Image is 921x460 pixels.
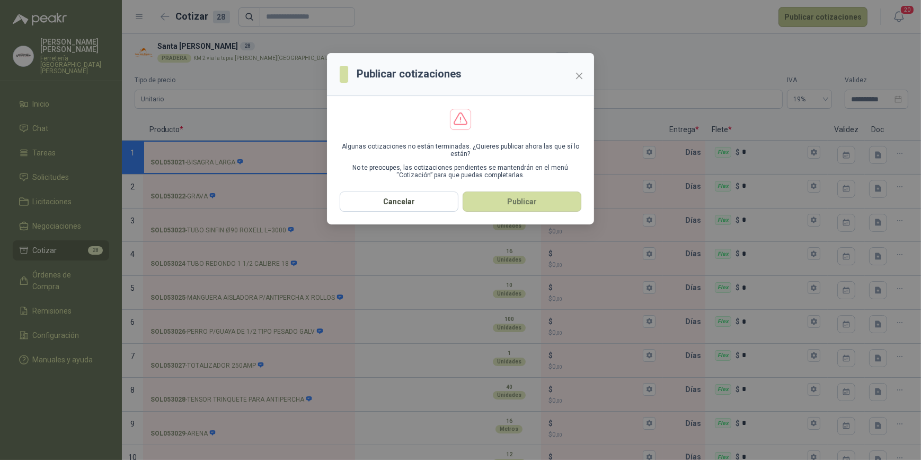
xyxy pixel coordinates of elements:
[571,67,588,84] button: Close
[340,164,581,179] p: No te preocupes, las cotizaciones pendientes se mantendrán en el menú “Cotización” para que pueda...
[575,72,583,80] span: close
[357,66,462,82] h3: Publicar cotizaciones
[340,143,581,158] p: Algunas cotizaciones no están terminadas. ¿Quieres publicar ahora las que sí lo están?
[340,192,458,212] button: Cancelar
[463,192,581,212] button: Publicar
